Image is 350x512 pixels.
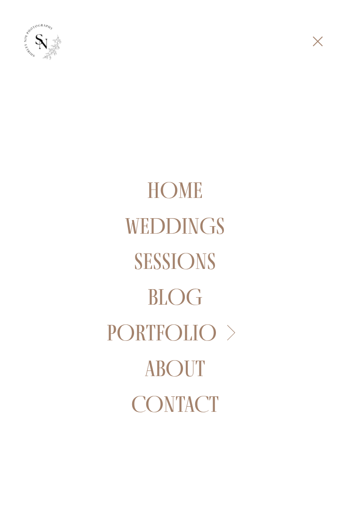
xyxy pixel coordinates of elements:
[147,179,203,202] a: Home
[125,214,225,237] a: Weddings
[107,321,243,344] a: Portfolio
[134,250,216,273] a: Sessions
[145,357,205,380] a: About
[21,21,62,62] img: Shirley Nim Photography
[148,286,202,309] a: Blog
[131,393,219,416] a: Contact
